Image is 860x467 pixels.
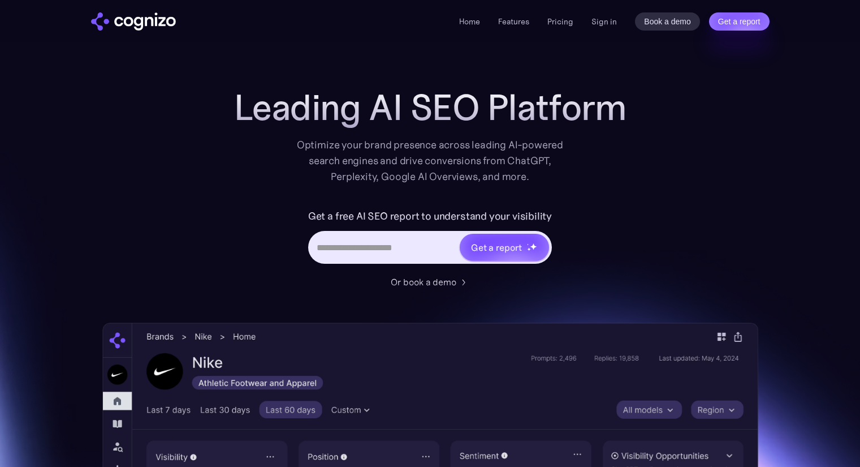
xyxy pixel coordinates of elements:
div: Optimize your brand presence across leading AI-powered search engines and drive conversions from ... [291,137,569,185]
form: Hero URL Input Form [308,207,552,269]
a: home [91,12,176,31]
a: Sign in [591,15,617,28]
a: Book a demo [635,12,700,31]
div: Or book a demo [391,275,456,289]
a: Get a report [709,12,770,31]
img: star [527,247,531,251]
img: star [530,243,537,250]
a: Home [459,16,480,27]
a: Pricing [547,16,573,27]
a: Features [498,16,529,27]
a: Or book a demo [391,275,470,289]
label: Get a free AI SEO report to understand your visibility [308,207,552,225]
div: Get a report [471,241,522,254]
img: star [527,243,529,245]
img: cognizo logo [91,12,176,31]
h1: Leading AI SEO Platform [234,87,626,128]
a: Get a reportstarstarstar [459,233,550,262]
